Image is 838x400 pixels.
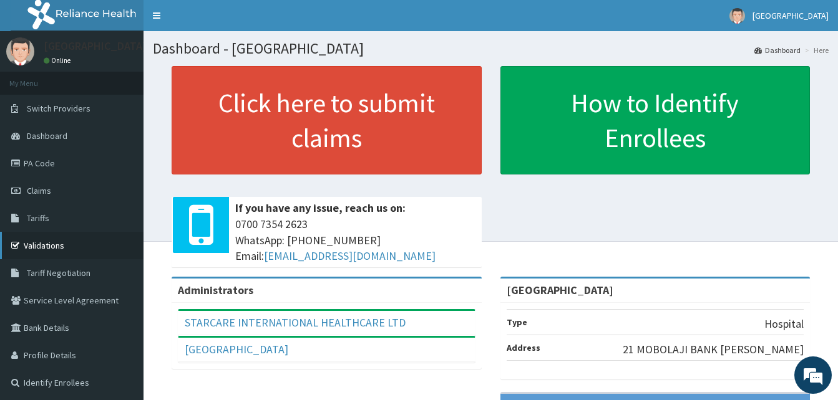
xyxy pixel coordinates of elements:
[754,45,801,55] a: Dashboard
[235,201,406,215] b: If you have any issue, reach us on:
[153,40,829,57] h1: Dashboard - [GEOGRAPHIC_DATA]
[44,40,147,52] p: [GEOGRAPHIC_DATA]
[172,66,482,174] a: Click here to submit claims
[185,342,288,356] a: [GEOGRAPHIC_DATA]
[729,8,745,24] img: User Image
[264,249,436,263] a: [EMAIL_ADDRESS][DOMAIN_NAME]
[27,267,90,279] span: Tariff Negotiation
[44,56,74,65] a: Online
[507,317,527,328] b: Type
[27,130,67,141] span: Dashboard
[623,341,804,358] p: 21 MOBOLAJI BANK [PERSON_NAME]
[27,185,51,196] span: Claims
[27,212,49,224] span: Tariffs
[6,37,34,65] img: User Image
[753,10,829,21] span: [GEOGRAPHIC_DATA]
[507,342,540,353] b: Address
[802,45,829,55] li: Here
[27,103,90,114] span: Switch Providers
[764,316,804,332] p: Hospital
[178,283,253,297] b: Administrators
[185,315,406,330] a: STARCARE INTERNATIONAL HEALTHCARE LTD
[500,66,811,174] a: How to Identify Enrollees
[235,216,475,264] span: 0700 7354 2623 WhatsApp: [PHONE_NUMBER] Email:
[507,283,613,297] strong: [GEOGRAPHIC_DATA]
